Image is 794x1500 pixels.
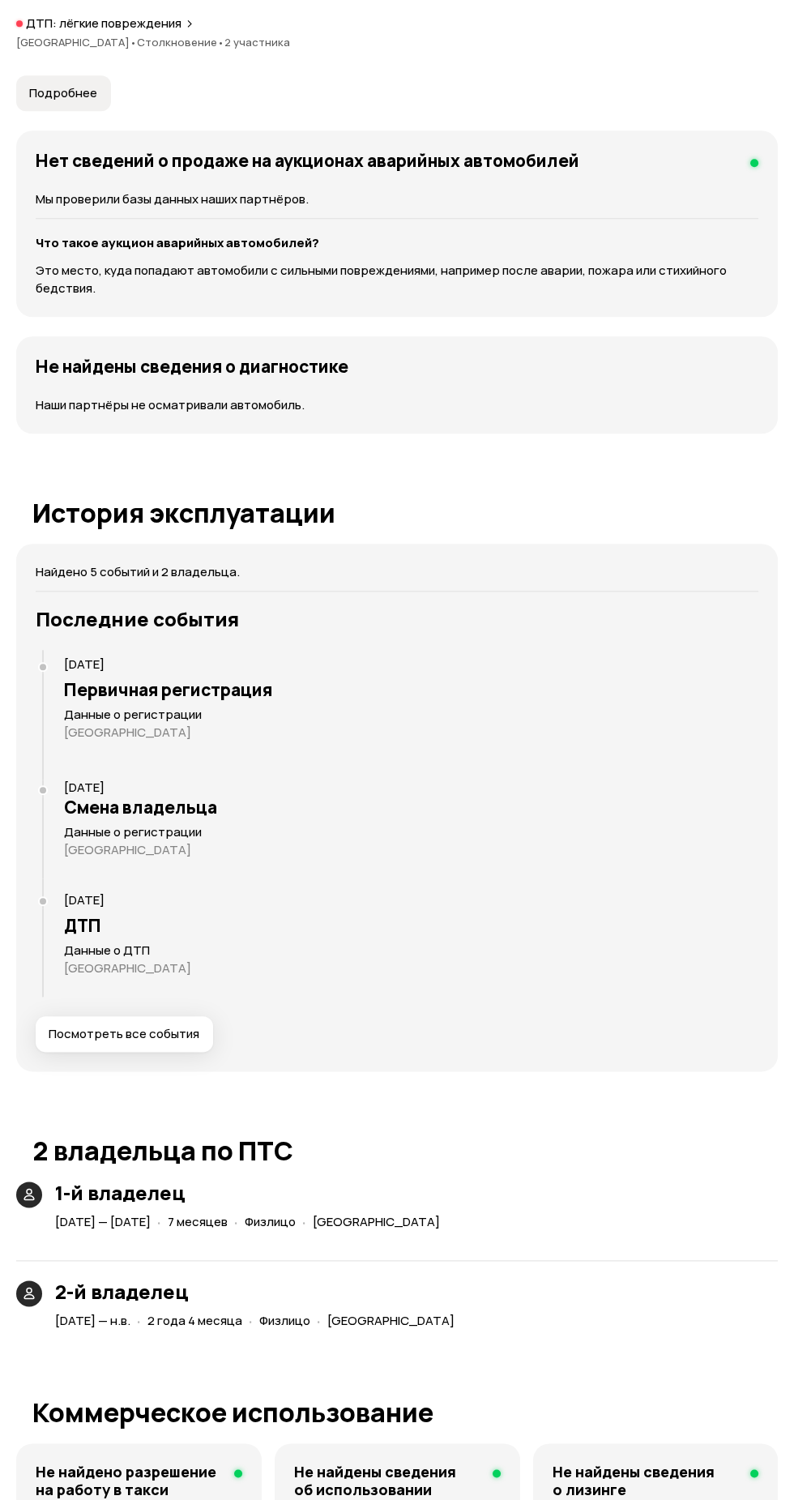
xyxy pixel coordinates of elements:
span: [DATE] [64,656,105,673]
h3: Смена владельца [64,797,780,818]
p: Наши партнёры не осматривали автомобиль. [36,396,758,414]
p: Данные о регистрации [64,707,780,723]
p: [GEOGRAPHIC_DATA] [64,842,780,858]
span: [DATE] — [DATE] [55,1213,151,1230]
span: · [137,1307,141,1334]
h4: Не найдено разрешение на работу в такси [36,1463,221,1498]
span: [DATE] [64,891,105,908]
span: [GEOGRAPHIC_DATA] [16,35,137,49]
span: [DATE] [64,779,105,796]
p: Данные о регистрации [64,824,780,840]
h1: История эксплуатации [32,498,762,528]
h3: Первичная регистрация [64,679,780,700]
span: [DATE] — н.в. [55,1312,130,1329]
h4: Не найдены сведения о лизинге [553,1463,737,1498]
p: Мы проверили базы данных наших партнёров. [36,190,758,208]
h3: 1-й владелец [55,1182,446,1204]
p: ДТП: лёгкие повреждения [26,15,181,32]
p: [GEOGRAPHIC_DATA] [64,960,780,976]
h3: 2-й владелец [55,1280,461,1303]
p: Данные о ДТП [64,942,780,959]
h1: 2 владельца по ПТС [32,1136,762,1165]
button: Подробнее [16,75,111,111]
span: · [157,1208,161,1235]
span: Подробнее [29,85,97,101]
span: 2 участника [224,35,290,49]
h4: Нет сведений о продаже на аукционах аварийных автомобилей [36,150,579,171]
p: Найдено 5 событий и 2 владельца. [36,563,758,581]
span: · [249,1307,253,1334]
h1: Коммерческое использование [32,1398,762,1427]
h3: Последние события [36,608,758,630]
span: Физлицо [245,1213,296,1230]
p: Это место, куда попадают автомобили с сильными повреждениями, например после аварии, пожара или с... [36,262,758,297]
span: · [302,1208,306,1235]
span: 7 месяцев [168,1213,228,1230]
span: · [234,1208,238,1235]
span: [GEOGRAPHIC_DATA] [313,1213,440,1230]
h3: ДТП [64,915,780,936]
span: • [217,35,224,49]
span: · [317,1307,321,1334]
span: Столкновение [137,35,224,49]
button: Посмотреть все события [36,1016,213,1052]
span: • [130,35,137,49]
span: Посмотреть все события [49,1026,199,1042]
p: [GEOGRAPHIC_DATA] [64,724,780,741]
span: 2 года 4 месяца [147,1312,242,1329]
span: [GEOGRAPHIC_DATA] [327,1312,455,1329]
strong: Что такое аукцион аварийных автомобилей? [36,234,319,251]
h4: Не найдены сведения о диагностике [36,356,348,377]
span: Физлицо [259,1312,310,1329]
